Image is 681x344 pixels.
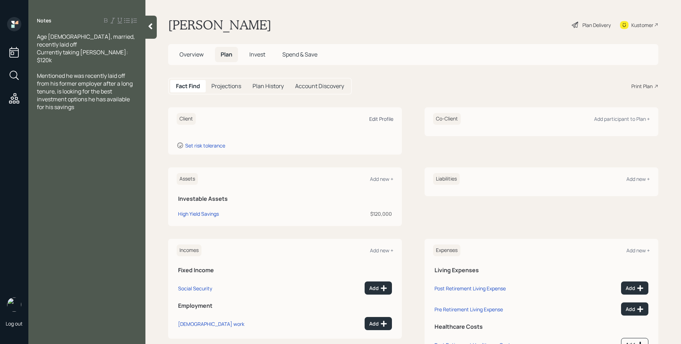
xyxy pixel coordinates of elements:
div: Add new + [626,247,650,254]
div: $120,000 [317,210,392,217]
h5: Employment [178,302,392,309]
button: Add [621,302,648,316]
h1: [PERSON_NAME] [168,17,271,33]
h6: Co-Client [433,113,461,125]
span: Mentioned he was recently laid off from his former employer after a long tenure, is looking for t... [37,72,134,111]
h5: Projections [211,83,241,90]
span: Spend & Save [282,50,317,58]
h5: Account Discovery [295,83,344,90]
span: Invest [249,50,265,58]
h5: Fact Find [176,83,200,90]
div: Add [626,285,644,292]
button: Add [621,281,648,295]
div: Print Plan [631,82,653,90]
div: Set risk tolerance [185,142,225,149]
button: Add [365,281,392,295]
h6: Expenses [433,244,460,256]
div: Kustomer [631,21,653,29]
div: Add new + [370,176,393,182]
div: Add [626,306,644,313]
div: [DEMOGRAPHIC_DATA] work [178,321,244,327]
h5: Healthcare Costs [434,323,648,330]
button: Add [365,317,392,330]
div: Edit Profile [369,115,393,122]
img: james-distasi-headshot.png [7,297,21,312]
h5: Investable Assets [178,195,392,202]
div: Add [369,285,387,292]
span: Plan [221,50,232,58]
div: Log out [6,320,23,327]
div: Pre Retirement Living Expense [434,306,503,313]
div: Plan Delivery [582,21,611,29]
div: Social Security [178,285,212,292]
h6: Liabilities [433,173,460,185]
h6: Incomes [177,244,201,256]
h6: Client [177,113,196,125]
h5: Plan History [253,83,284,90]
div: Add participant to Plan + [594,115,650,122]
div: Add [369,320,387,327]
label: Notes [37,17,51,24]
span: Overview [179,50,204,58]
div: High Yield Savings [178,210,219,217]
div: Post Retirement Living Expense [434,285,506,292]
div: Add new + [626,176,650,182]
h6: Assets [177,173,198,185]
h5: Fixed Income [178,267,392,274]
span: Age [DEMOGRAPHIC_DATA], married, recently laid off Currently taking [PERSON_NAME]: $120k [37,33,136,64]
div: Add new + [370,247,393,254]
h5: Living Expenses [434,267,648,274]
